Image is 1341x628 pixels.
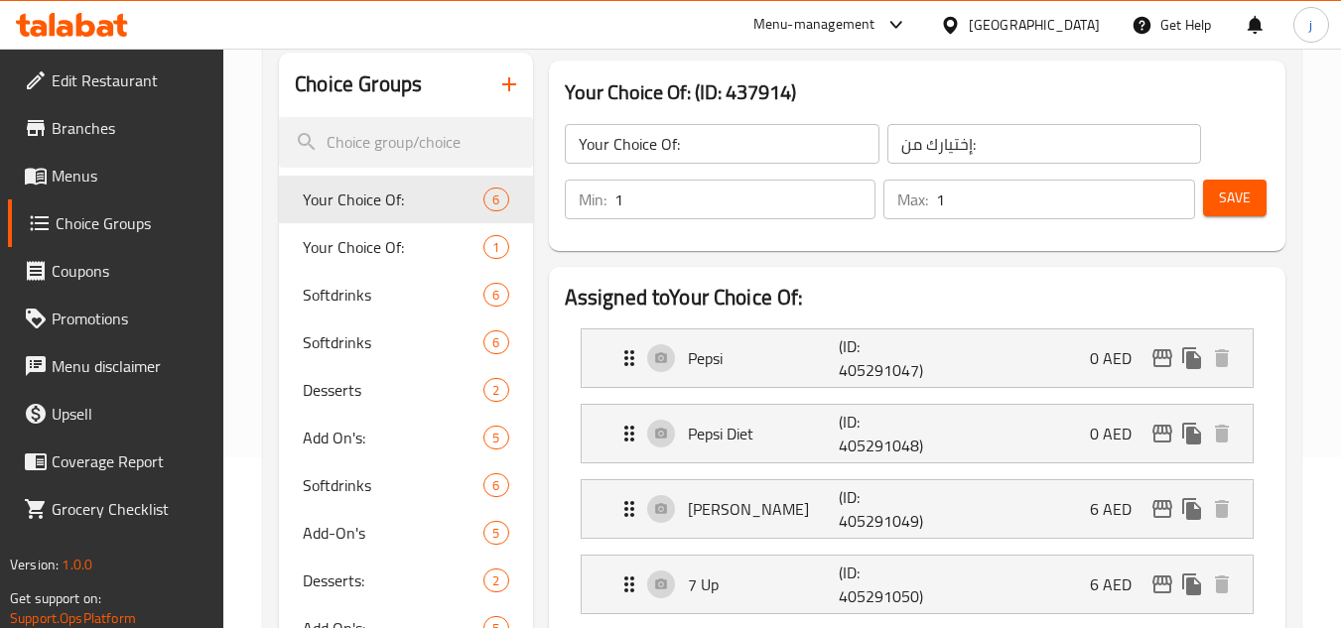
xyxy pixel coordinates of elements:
span: Coupons [52,259,208,283]
li: Expand [565,471,1270,547]
div: Choices [483,473,508,497]
span: Menus [52,164,208,188]
span: 6 [484,333,507,352]
span: 5 [484,429,507,447]
span: 5 [484,524,507,543]
p: Max: [897,188,928,211]
div: Your Choice Of:6 [279,176,532,223]
span: 2 [484,571,507,590]
button: duplicate [1177,569,1207,599]
span: Your Choice Of: [303,235,483,259]
div: Menu-management [753,13,875,37]
span: 1 [484,238,507,257]
p: 6 AED [1090,497,1147,521]
span: Add-On's [303,521,483,545]
a: Menu disclaimer [8,342,224,390]
h2: Assigned to Your Choice Of: [565,283,1270,313]
span: 6 [484,190,507,209]
div: [GEOGRAPHIC_DATA] [969,14,1100,36]
div: Add On's:5 [279,414,532,461]
a: Grocery Checklist [8,485,224,533]
button: duplicate [1177,494,1207,524]
span: Grocery Checklist [52,497,208,521]
div: Expand [582,329,1253,387]
span: Edit Restaurant [52,68,208,92]
span: j [1309,14,1312,36]
h3: Your Choice Of: (ID: 437914) [565,76,1270,108]
li: Expand [565,547,1270,622]
span: Menu disclaimer [52,354,208,378]
p: [PERSON_NAME] [688,497,840,521]
span: Softdrinks [303,330,483,354]
span: 1.0.0 [62,552,92,577]
p: 6 AED [1090,572,1147,596]
a: Choice Groups [8,199,224,247]
span: Branches [52,116,208,140]
a: Branches [8,104,224,152]
a: Upsell [8,390,224,438]
a: Coverage Report [8,438,224,485]
p: (ID: 405291050) [839,561,940,608]
div: Choices [483,188,508,211]
div: Choices [483,568,508,592]
p: 0 AED [1090,346,1147,370]
span: Desserts [303,378,483,402]
button: edit [1147,419,1177,448]
input: search [279,117,532,168]
p: 0 AED [1090,422,1147,445]
div: Softdrinks6 [279,271,532,318]
p: 7 Up [688,572,840,596]
div: Choices [483,330,508,354]
a: Edit Restaurant [8,57,224,104]
div: Expand [582,405,1253,462]
button: delete [1207,343,1237,373]
button: delete [1207,494,1237,524]
span: Promotions [52,307,208,330]
p: Min: [579,188,606,211]
div: Expand [582,556,1253,613]
span: Save [1219,186,1251,210]
span: Desserts: [303,568,483,592]
div: Desserts:2 [279,557,532,604]
button: duplicate [1177,419,1207,448]
p: (ID: 405291047) [839,334,940,382]
span: Version: [10,552,59,577]
p: (ID: 405291049) [839,485,940,533]
div: Add-On's5 [279,509,532,557]
li: Expand [565,320,1270,396]
span: Get support on: [10,585,101,611]
div: Expand [582,480,1253,538]
p: Pepsi [688,346,840,370]
button: edit [1147,494,1177,524]
button: duplicate [1177,343,1207,373]
div: Desserts2 [279,366,532,414]
span: Choice Groups [56,211,208,235]
a: Menus [8,152,224,199]
a: Promotions [8,295,224,342]
a: Coupons [8,247,224,295]
div: Softdrinks6 [279,318,532,366]
button: Save [1203,180,1267,216]
button: edit [1147,343,1177,373]
button: delete [1207,569,1237,599]
span: Softdrinks [303,283,483,307]
span: Add On's: [303,426,483,449]
button: delete [1207,419,1237,448]
span: 2 [484,381,507,400]
span: Your Choice Of: [303,188,483,211]
button: edit [1147,569,1177,599]
span: Coverage Report [52,449,208,473]
li: Expand [565,396,1270,471]
span: Upsell [52,402,208,426]
span: 6 [484,476,507,495]
span: 6 [484,286,507,305]
h2: Choice Groups [295,69,422,99]
div: Softdrinks6 [279,461,532,509]
div: Your Choice Of:1 [279,223,532,271]
p: Pepsi Diet [688,422,840,445]
p: (ID: 405291048) [839,410,940,457]
span: Softdrinks [303,473,483,497]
